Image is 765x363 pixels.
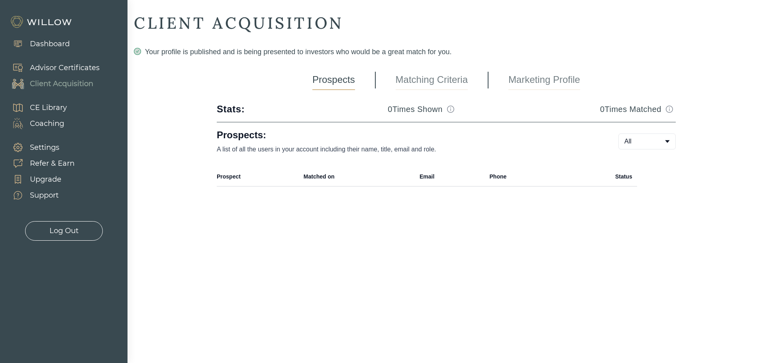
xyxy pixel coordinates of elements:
a: Marketing Profile [508,70,580,90]
div: Dashboard [30,39,70,49]
p: A list of all the users in your account including their name, title, email and role. [217,145,593,154]
div: Stats: [217,103,245,116]
div: Your profile is published and is being presented to investors who would be a great match for you. [134,46,759,57]
a: Client Acquisition [4,76,100,92]
span: info-circle [447,106,454,113]
div: Refer & Earn [30,158,75,169]
a: Refer & Earn [4,155,75,171]
div: CE Library [30,102,67,113]
div: Upgrade [30,174,61,185]
div: Settings [30,142,59,153]
a: Dashboard [4,36,70,52]
button: Match info [444,103,457,116]
h1: Prospects: [217,129,593,141]
h3: 0 Times Shown [388,104,443,115]
th: Matched on [299,167,415,186]
a: Coaching [4,116,67,131]
a: Matching Criteria [396,70,468,90]
a: CE Library [4,100,67,116]
span: All [624,137,632,146]
th: Phone [485,167,561,186]
th: Prospect [217,167,299,186]
button: Match info [663,103,676,116]
div: Client Acquisition [30,78,93,89]
a: Settings [4,139,75,155]
h3: 0 Times Matched [600,104,661,115]
div: Support [30,190,59,201]
div: CLIENT ACQUISITION [134,13,759,33]
div: Log Out [49,226,78,236]
img: Willow [10,16,74,28]
div: Advisor Certificates [30,63,100,73]
span: check-circle [134,48,141,55]
th: Email [415,167,485,186]
a: Advisor Certificates [4,60,100,76]
a: Upgrade [4,171,75,187]
div: Coaching [30,118,64,129]
th: Status [561,167,637,186]
span: info-circle [666,106,673,113]
a: Prospects [312,70,355,90]
span: caret-down [664,138,671,145]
